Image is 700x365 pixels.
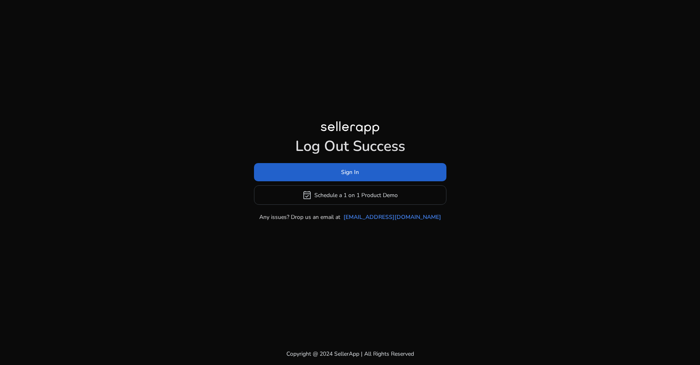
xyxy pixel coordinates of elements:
[254,138,446,155] h1: Log Out Success
[259,213,340,221] p: Any issues? Drop us an email at
[302,190,312,200] span: event_available
[341,168,359,176] span: Sign In
[344,213,441,221] a: [EMAIL_ADDRESS][DOMAIN_NAME]
[254,163,446,181] button: Sign In
[254,185,446,205] button: event_availableSchedule a 1 on 1 Product Demo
